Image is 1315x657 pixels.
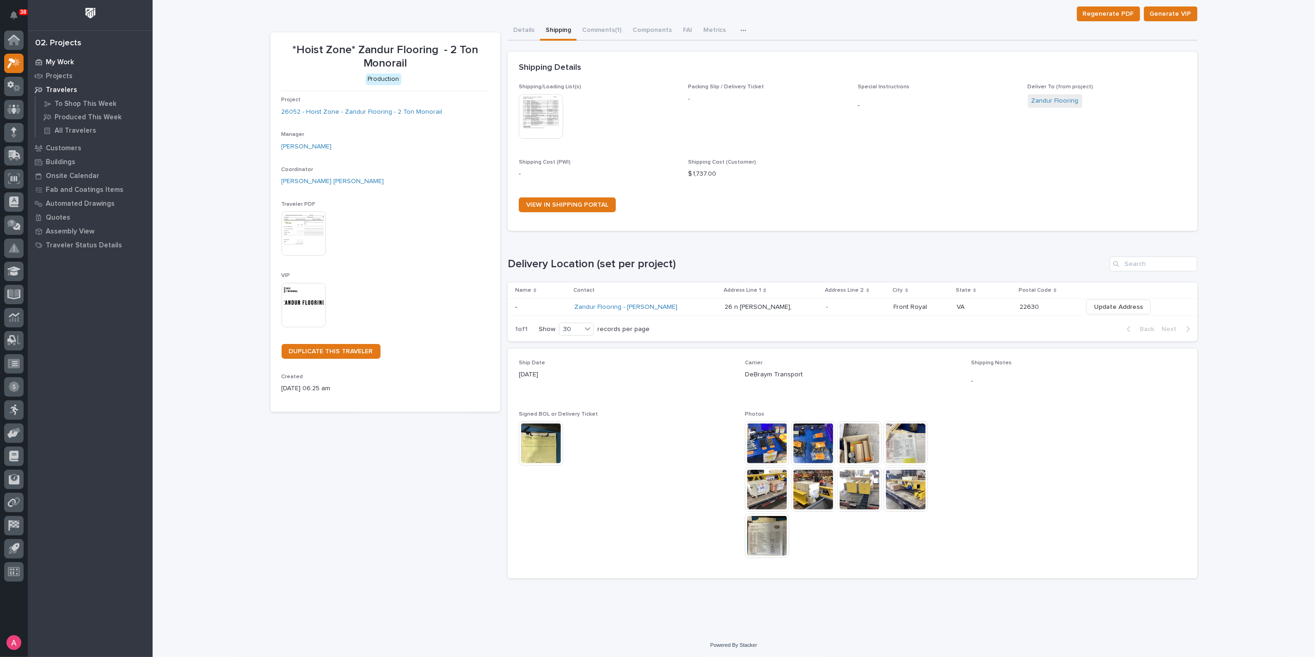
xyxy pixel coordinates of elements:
[366,74,401,85] div: Production
[559,325,582,334] div: 30
[36,111,153,123] a: Produced This Week
[289,348,373,355] span: DUPLICATE THIS TRAVELER
[282,273,290,278] span: VIP
[515,301,519,311] p: -
[55,113,122,122] p: Produced This Week
[519,169,677,179] p: -
[519,197,616,212] a: VIEW IN SHIPPING PORTAL
[28,69,153,83] a: Projects
[745,411,764,417] span: Photos
[4,6,24,25] button: Notifications
[46,200,115,208] p: Automated Drawings
[971,376,1186,386] p: -
[55,100,117,108] p: To Shop This Week
[1086,300,1151,314] button: Update Address
[577,21,627,41] button: Comments (1)
[573,285,595,295] p: Contact
[519,84,581,90] span: Shipping/Loading List(s)
[825,285,864,295] p: Address Line 2
[894,301,929,311] p: Front Royal
[893,285,903,295] p: City
[957,301,966,311] p: VA
[1162,325,1182,333] span: Next
[28,224,153,238] a: Assembly View
[1094,301,1143,313] span: Update Address
[1019,285,1051,295] p: Postal Code
[28,55,153,69] a: My Work
[46,144,81,153] p: Customers
[1150,8,1192,19] span: Generate VIP
[519,160,571,165] span: Shipping Cost (PWI)
[55,127,96,135] p: All Travelers
[597,325,650,333] p: records per page
[282,344,381,359] a: DUPLICATE THIS TRAVELER
[519,370,734,380] p: [DATE]
[28,196,153,210] a: Automated Drawings
[971,360,1012,366] span: Shipping Notes
[282,167,313,172] span: Coordinator
[282,384,489,393] p: [DATE] 06:25 am
[526,202,608,208] span: VIEW IN SHIPPING PORTAL
[858,84,910,90] span: Special Instructions
[519,63,581,73] h2: Shipping Details
[1119,325,1158,333] button: Back
[1077,6,1140,21] button: Regenerate PDF
[46,72,73,80] p: Projects
[826,301,830,311] p: -
[688,169,847,179] p: $ 1,737.00
[282,107,442,117] a: 26052 - Hoist Zone - Zandur Flooring - 2 Ton Monorail
[46,86,77,94] p: Travelers
[28,238,153,252] a: Traveler Status Details
[519,360,545,366] span: Ship Date
[508,21,540,41] button: Details
[282,132,305,137] span: Manager
[46,241,122,250] p: Traveler Status Details
[282,202,316,207] span: Traveler PDF
[574,303,677,311] a: Zandur Flooring - [PERSON_NAME]
[28,169,153,183] a: Onsite Calendar
[1032,96,1079,106] a: Zandur Flooring
[282,177,384,186] a: [PERSON_NAME] [PERSON_NAME]
[508,299,1198,316] tr: -- Zandur Flooring - [PERSON_NAME] 26 n [PERSON_NAME],26 n [PERSON_NAME], -- Front RoyalFront Roy...
[956,285,971,295] p: State
[1144,6,1198,21] button: Generate VIP
[698,21,731,41] button: Metrics
[12,11,24,26] div: Notifications38
[519,411,598,417] span: Signed BOL or Delivery Ticket
[508,318,535,341] p: 1 of 1
[688,84,764,90] span: Packing Slip / Delivery Ticket
[540,21,577,41] button: Shipping
[28,141,153,155] a: Customers
[1020,301,1041,311] p: 22630
[36,97,153,110] a: To Shop This Week
[1110,257,1198,271] input: Search
[20,9,26,15] p: 38
[46,186,123,194] p: Fab and Coatings Items
[46,158,75,166] p: Buildings
[508,258,1106,271] h1: Delivery Location (set per project)
[46,172,99,180] p: Onsite Calendar
[627,21,677,41] button: Components
[46,214,70,222] p: Quotes
[725,301,793,311] p: 26 n [PERSON_NAME],
[539,325,555,333] p: Show
[282,142,332,152] a: [PERSON_NAME]
[282,43,489,70] p: *Hoist Zone* Zandur Flooring - 2 Ton Monorail
[28,210,153,224] a: Quotes
[1083,8,1134,19] span: Regenerate PDF
[745,370,960,380] p: DeBraym Transport
[688,160,756,165] span: Shipping Cost (Customer)
[515,285,531,295] p: Name
[4,633,24,652] button: users-avatar
[1028,84,1094,90] span: Deliver To (from project)
[282,374,303,380] span: Created
[36,124,153,137] a: All Travelers
[46,227,94,236] p: Assembly View
[1158,325,1198,333] button: Next
[282,97,301,103] span: Project
[28,183,153,196] a: Fab and Coatings Items
[688,94,847,104] p: -
[710,642,757,648] a: Powered By Stacker
[724,285,761,295] p: Address Line 1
